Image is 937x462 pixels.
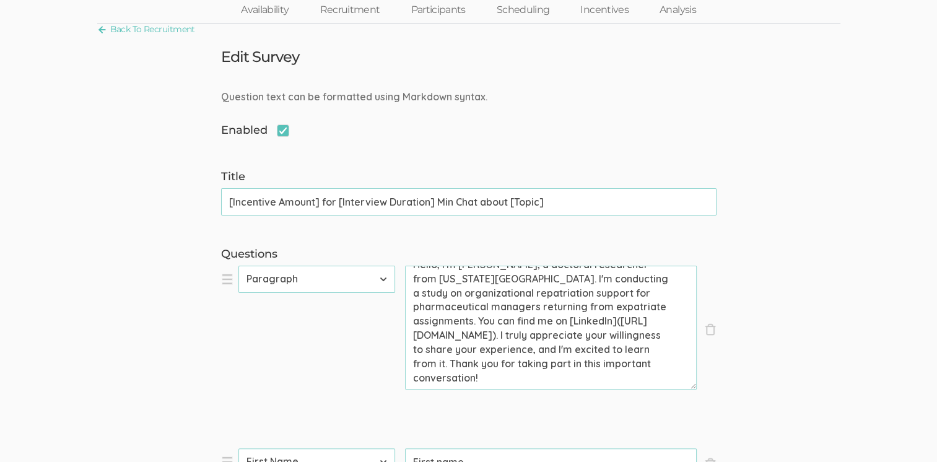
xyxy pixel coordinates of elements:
h3: Edit Survey [221,49,299,65]
label: Title [221,169,717,185]
span: Enabled [221,123,289,139]
div: Question text can be formatted using Markdown syntax. [212,90,726,104]
label: Questions [221,246,717,263]
span: × [704,323,717,336]
a: Back To Recruitment [97,21,195,38]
